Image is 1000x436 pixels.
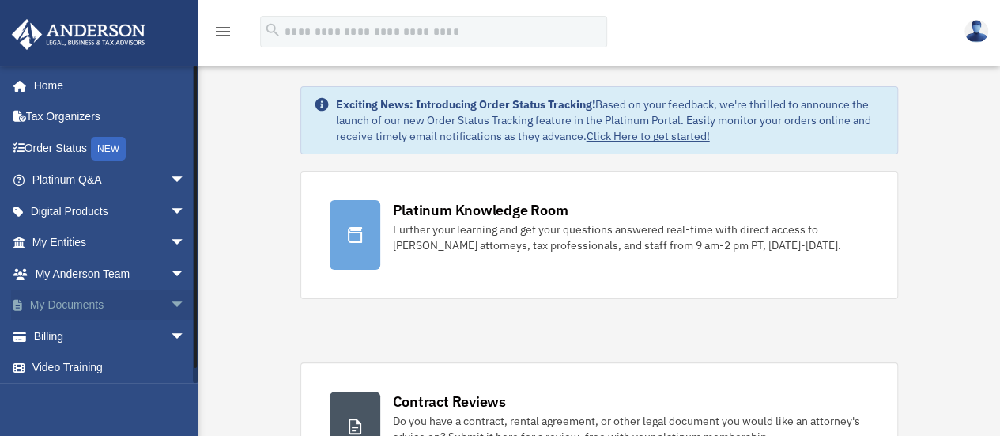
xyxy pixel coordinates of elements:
[393,392,506,411] div: Contract Reviews
[393,222,869,253] div: Further your learning and get your questions answered real-time with direct access to [PERSON_NAM...
[11,70,202,101] a: Home
[91,137,126,161] div: NEW
[336,97,595,112] strong: Exciting News: Introducing Order Status Tracking!
[11,101,209,133] a: Tax Organizers
[264,21,281,39] i: search
[11,290,209,321] a: My Documentsarrow_drop_down
[7,19,150,50] img: Anderson Advisors Platinum Portal
[170,320,202,353] span: arrow_drop_down
[336,97,885,144] div: Based on your feedback, we're thrilled to announce the launch of our new Order Status Tracking fe...
[170,227,202,260] span: arrow_drop_down
[964,20,988,43] img: User Pic
[213,28,232,41] a: menu
[170,290,202,322] span: arrow_drop_down
[587,129,710,143] a: Click Here to get started!
[11,132,209,165] a: Order StatusNEW
[393,200,568,220] div: Platinum Knowledge Room
[11,227,209,259] a: My Entitiesarrow_drop_down
[170,258,202,290] span: arrow_drop_down
[170,195,202,228] span: arrow_drop_down
[11,258,209,290] a: My Anderson Teamarrow_drop_down
[11,195,209,227] a: Digital Productsarrow_drop_down
[11,320,209,352] a: Billingarrow_drop_down
[170,165,202,197] span: arrow_drop_down
[11,352,209,384] a: Video Training
[300,171,898,299] a: Platinum Knowledge Room Further your learning and get your questions answered real-time with dire...
[213,22,232,41] i: menu
[11,165,209,196] a: Platinum Q&Aarrow_drop_down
